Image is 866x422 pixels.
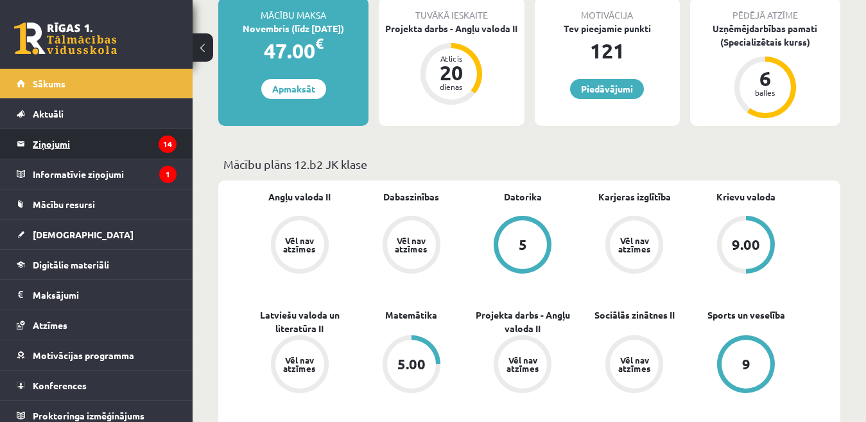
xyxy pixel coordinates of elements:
[505,356,541,373] div: Vēl nav atzīmes
[33,410,144,421] span: Proktoringa izmēģinājums
[17,340,177,370] a: Motivācijas programma
[356,216,467,276] a: Vēl nav atzīmes
[33,159,177,189] legend: Informatīvie ziņojumi
[598,190,671,204] a: Karjeras izglītība
[244,335,356,396] a: Vēl nav atzīmes
[746,68,784,89] div: 6
[379,22,524,35] div: Projekta darbs - Angļu valoda II
[33,108,64,119] span: Aktuāli
[218,35,368,66] div: 47.00
[315,34,324,53] span: €
[17,99,177,128] a: Aktuāli
[159,136,177,153] i: 14
[33,229,134,240] span: [DEMOGRAPHIC_DATA]
[33,380,87,391] span: Konferences
[17,129,177,159] a: Ziņojumi14
[17,310,177,340] a: Atzīmes
[379,22,524,107] a: Projekta darbs - Angļu valoda II Atlicis 20 dienas
[282,356,318,373] div: Vēl nav atzīmes
[690,22,840,120] a: Uzņēmējdarbības pamati (Specializētais kurss) 6 balles
[223,155,835,173] p: Mācību plāns 12.b2 JK klase
[356,335,467,396] a: 5.00
[732,238,760,252] div: 9.00
[33,280,177,310] legend: Maksājumi
[17,159,177,189] a: Informatīvie ziņojumi1
[383,190,439,204] a: Dabaszinības
[578,216,690,276] a: Vēl nav atzīmes
[535,35,680,66] div: 121
[432,55,471,62] div: Atlicis
[33,78,65,89] span: Sākums
[519,238,527,252] div: 5
[535,22,680,35] div: Tev pieejamie punkti
[17,250,177,279] a: Digitālie materiāli
[218,22,368,35] div: Novembris (līdz [DATE])
[14,22,117,55] a: Rīgas 1. Tālmācības vidusskola
[33,319,67,331] span: Atzīmes
[594,308,675,322] a: Sociālās zinātnes II
[261,79,326,99] a: Apmaksāt
[397,357,426,371] div: 5.00
[690,216,802,276] a: 9.00
[432,62,471,83] div: 20
[33,129,177,159] legend: Ziņojumi
[742,357,750,371] div: 9
[17,280,177,310] a: Maksājumi
[716,190,775,204] a: Krievu valoda
[268,190,331,204] a: Angļu valoda II
[578,335,690,396] a: Vēl nav atzīmes
[707,308,785,322] a: Sports un veselība
[17,189,177,219] a: Mācību resursi
[17,69,177,98] a: Sākums
[282,236,318,253] div: Vēl nav atzīmes
[616,356,652,373] div: Vēl nav atzīmes
[385,308,437,322] a: Matemātika
[504,190,542,204] a: Datorika
[467,216,579,276] a: 5
[244,308,356,335] a: Latviešu valoda un literatūra II
[17,220,177,249] a: [DEMOGRAPHIC_DATA]
[467,308,579,335] a: Projekta darbs - Angļu valoda II
[570,79,644,99] a: Piedāvājumi
[616,236,652,253] div: Vēl nav atzīmes
[33,259,109,270] span: Digitālie materiāli
[33,349,134,361] span: Motivācijas programma
[33,198,95,210] span: Mācību resursi
[17,371,177,400] a: Konferences
[690,22,840,49] div: Uzņēmējdarbības pamati (Specializētais kurss)
[690,335,802,396] a: 9
[432,83,471,91] div: dienas
[394,236,429,253] div: Vēl nav atzīmes
[244,216,356,276] a: Vēl nav atzīmes
[467,335,579,396] a: Vēl nav atzīmes
[746,89,784,96] div: balles
[159,166,177,183] i: 1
